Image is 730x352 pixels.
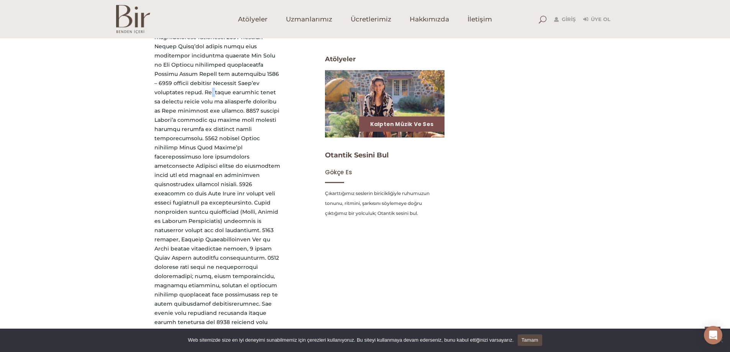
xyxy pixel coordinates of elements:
a: Gökçe Es [325,169,353,176]
a: Otantik Sesini Bul [325,151,389,159]
span: Ücretlerimiz [351,15,391,24]
p: Çıkarttığımız seslerin biricikliğiyle ruhumuzun tonunu, ritmini, şarkısını söylemeye doğru çıktığ... [325,188,445,218]
span: Uzmanlarımız [286,15,332,24]
a: Üye Ol [583,15,610,24]
span: Web sitemizde size en iyi deneyimi sunabilmemiz için çerezleri kullanıyoruz. Bu siteyi kullanmaya... [188,336,513,344]
span: Atölyeler [238,15,267,24]
a: Tamam [518,334,542,346]
a: Kalpten Müzik ve Ses [370,120,433,128]
span: Atölyeler [325,41,356,65]
span: Gökçe Es [325,168,353,176]
div: Open Intercom Messenger [704,326,722,344]
span: İletişim [468,15,492,24]
a: Giriş [554,15,576,24]
span: Hakkımızda [410,15,449,24]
